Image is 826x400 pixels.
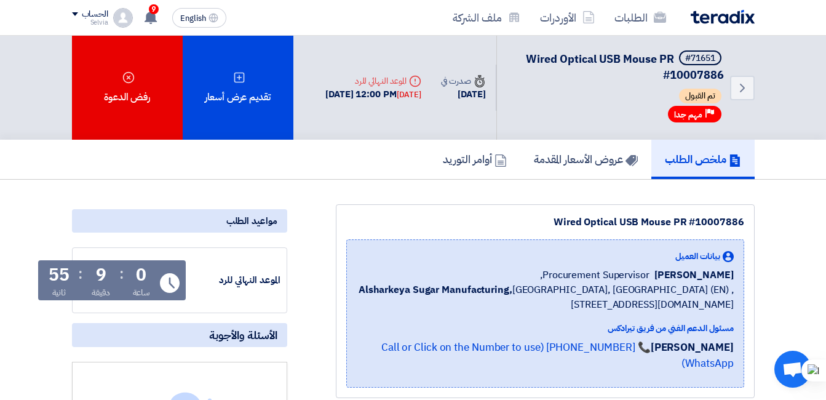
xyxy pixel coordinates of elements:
[72,209,287,233] div: مواعيد الطلب
[520,140,651,179] a: عروض الأسعار المقدمة
[172,8,226,28] button: English
[651,340,734,355] strong: [PERSON_NAME]
[72,19,108,26] div: Selvia
[674,109,702,121] span: مهم جدا
[49,266,69,284] div: 55
[675,250,720,263] span: بيانات العميل
[397,89,421,101] div: [DATE]
[209,328,277,342] span: الأسئلة والأجوبة
[72,36,183,140] div: رفض الدعوة
[188,273,280,287] div: الموعد النهائي للرد
[82,9,108,20] div: الحساب
[685,54,715,63] div: #71651
[359,282,512,297] b: Alsharkeya Sugar Manufacturing,
[540,268,649,282] span: Procurement Supervisor,
[443,152,507,166] h5: أوامر التوريد
[654,268,734,282] span: [PERSON_NAME]
[357,322,734,335] div: مسئول الدعم الفني من فريق تيرادكس
[665,152,741,166] h5: ملخص الطلب
[512,50,724,82] h5: Wired Optical USB Mouse PR #10007886
[605,3,676,32] a: الطلبات
[441,74,485,87] div: صدرت في
[325,74,421,87] div: الموعد النهائي للرد
[691,10,755,24] img: Teradix logo
[78,263,82,285] div: :
[52,286,66,299] div: ثانية
[149,4,159,14] span: 9
[774,351,811,388] div: Open chat
[325,87,421,102] div: [DATE] 12:00 PM
[441,87,485,102] div: [DATE]
[429,140,520,179] a: أوامر التوريد
[530,3,605,32] a: الأوردرات
[113,8,133,28] img: profile_test.png
[346,215,744,230] div: Wired Optical USB Mouse PR #10007886
[136,266,146,284] div: 0
[180,14,206,23] span: English
[534,152,638,166] h5: عروض الأسعار المقدمة
[443,3,530,32] a: ملف الشركة
[92,286,111,299] div: دقيقة
[679,89,721,103] span: تم القبول
[381,340,734,371] a: 📞 [PHONE_NUMBER] (Call or Click on the Number to use WhatsApp)
[96,266,106,284] div: 9
[119,263,124,285] div: :
[526,50,724,83] span: Wired Optical USB Mouse PR #10007886
[133,286,151,299] div: ساعة
[357,282,734,312] span: [GEOGRAPHIC_DATA], [GEOGRAPHIC_DATA] (EN) ,[STREET_ADDRESS][DOMAIN_NAME]
[183,36,293,140] div: تقديم عرض أسعار
[651,140,755,179] a: ملخص الطلب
